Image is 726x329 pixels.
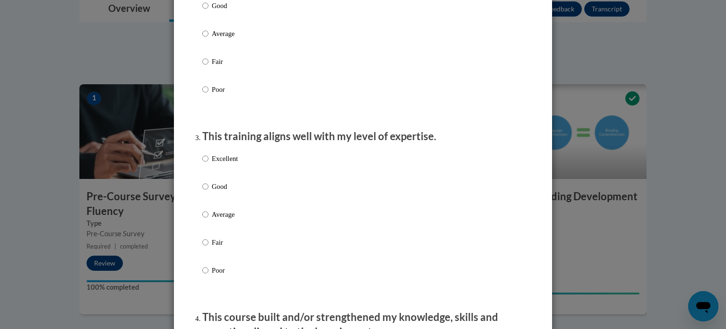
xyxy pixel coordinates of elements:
[202,181,208,192] input: Good
[212,237,238,248] p: Fair
[202,209,208,220] input: Average
[212,56,238,67] p: Fair
[202,28,208,39] input: Average
[202,237,208,248] input: Fair
[202,129,524,144] p: This training aligns well with my level of expertise.
[212,265,238,276] p: Poor
[202,0,208,11] input: Good
[202,56,208,67] input: Fair
[212,209,238,220] p: Average
[212,153,238,164] p: Excellent
[212,181,238,192] p: Good
[212,28,238,39] p: Average
[202,84,208,95] input: Poor
[202,265,208,276] input: Poor
[212,84,238,95] p: Poor
[212,0,238,11] p: Good
[202,153,208,164] input: Excellent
